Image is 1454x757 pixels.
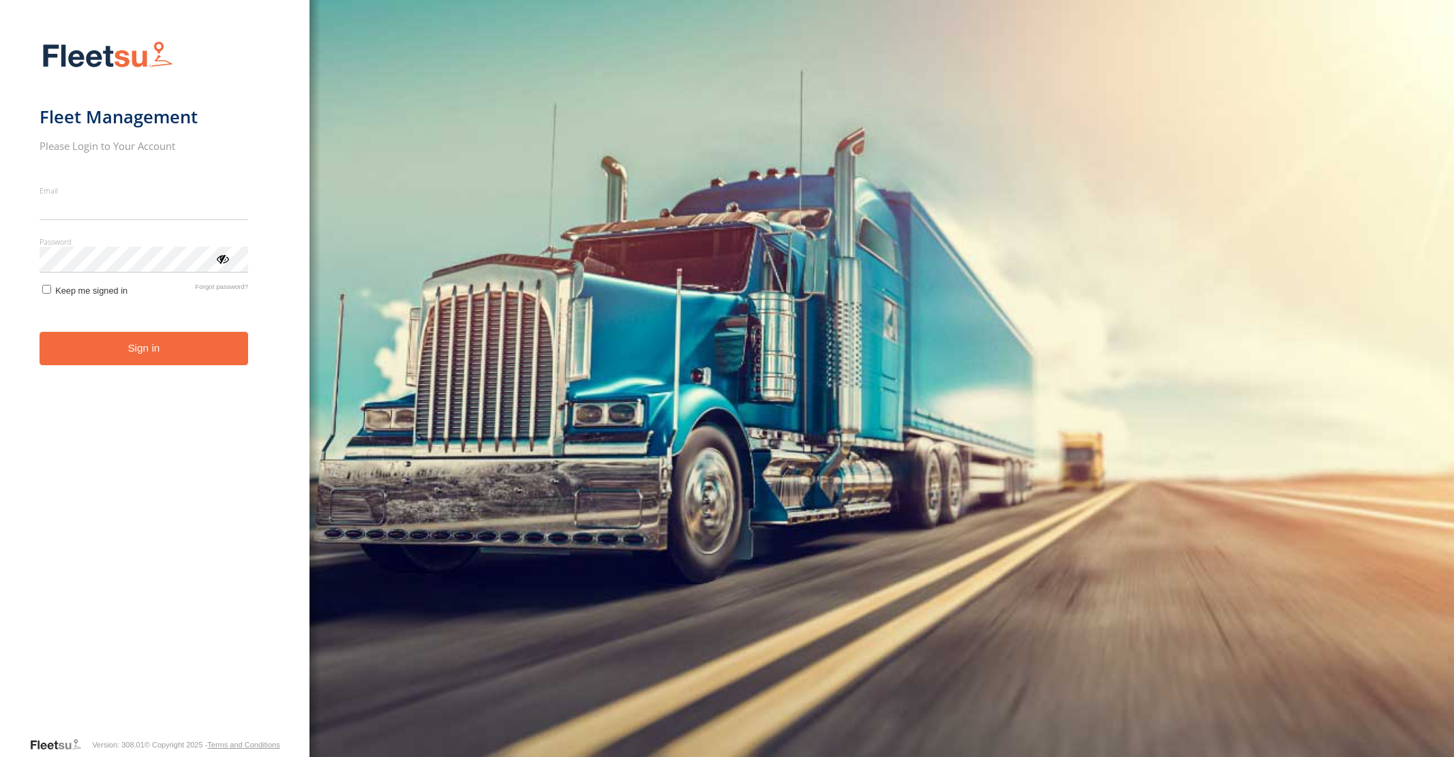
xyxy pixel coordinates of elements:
button: Sign in [40,332,249,365]
label: Email [40,185,249,196]
h2: Please Login to Your Account [40,139,249,153]
label: Password [40,236,249,247]
form: main [40,33,271,737]
input: Keep me signed in [42,285,51,294]
a: Forgot password? [195,283,248,296]
div: ViewPassword [215,251,229,265]
a: Visit our Website [29,738,92,752]
span: Keep me signed in [55,285,127,296]
div: © Copyright 2025 - [145,741,280,749]
h1: Fleet Management [40,106,249,128]
img: Fleetsu [40,38,176,73]
div: Version: 308.01 [92,741,144,749]
a: Terms and Conditions [207,741,279,749]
